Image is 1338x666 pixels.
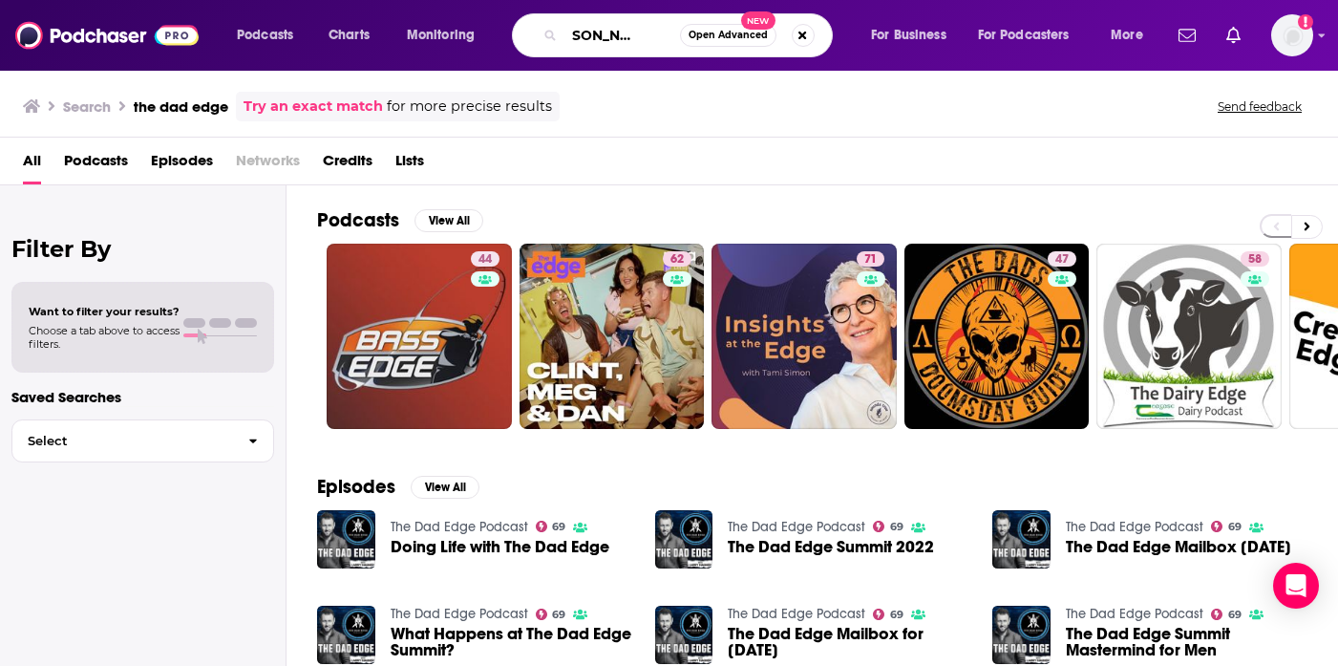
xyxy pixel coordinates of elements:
[728,539,934,555] a: The Dad Edge Summit 2022
[63,97,111,116] h3: Search
[1241,251,1269,267] a: 58
[393,20,499,51] button: open menu
[1066,539,1291,555] span: The Dad Edge Mailbox [DATE]
[1111,22,1143,49] span: More
[857,251,884,267] a: 71
[1271,14,1313,56] img: User Profile
[29,324,180,351] span: Choose a tab above to access filters.
[387,96,552,118] span: for more precise results
[407,22,475,49] span: Monitoring
[29,305,180,318] span: Want to filter your results?
[992,510,1051,569] img: The Dad Edge Mailbox January 2021
[711,244,897,429] a: 71
[1211,521,1242,532] a: 69
[317,475,479,499] a: EpisodesView All
[536,521,566,532] a: 69
[317,510,375,569] img: Doing Life with The Dad Edge
[655,606,713,664] a: The Dad Edge Mailbox for August 2019
[1228,523,1242,531] span: 69
[536,609,566,620] a: 69
[244,96,383,118] a: Try an exact match
[1271,14,1313,56] span: Logged in as megcassidy
[329,22,370,49] span: Charts
[223,20,318,51] button: open menu
[890,523,903,531] span: 69
[1211,609,1242,620] a: 69
[316,20,381,51] a: Charts
[478,250,492,269] span: 44
[1066,606,1203,622] a: The Dad Edge Podcast
[323,145,372,184] a: Credits
[471,251,499,267] a: 44
[23,145,41,184] a: All
[317,208,399,232] h2: Podcasts
[1298,14,1313,30] svg: Add a profile image
[728,626,969,658] span: The Dad Edge Mailbox for [DATE]
[871,22,946,49] span: For Business
[1248,250,1262,269] span: 58
[728,626,969,658] a: The Dad Edge Mailbox for August 2019
[873,521,903,532] a: 69
[327,244,512,429] a: 44
[1271,14,1313,56] button: Show profile menu
[391,539,609,555] span: Doing Life with The Dad Edge
[1066,519,1203,535] a: The Dad Edge Podcast
[858,20,970,51] button: open menu
[728,606,865,622] a: The Dad Edge Podcast
[411,476,479,499] button: View All
[904,244,1090,429] a: 47
[728,519,865,535] a: The Dad Edge Podcast
[395,145,424,184] a: Lists
[552,523,565,531] span: 69
[317,475,395,499] h2: Episodes
[391,519,528,535] a: The Dad Edge Podcast
[134,97,228,116] h3: the dad edge
[520,244,705,429] a: 62
[552,611,565,619] span: 69
[864,250,877,269] span: 71
[966,20,1097,51] button: open menu
[1212,98,1307,115] button: Send feedback
[680,24,776,47] button: Open AdvancedNew
[1055,250,1069,269] span: 47
[12,435,233,447] span: Select
[1066,539,1291,555] a: The Dad Edge Mailbox January 2021
[64,145,128,184] a: Podcasts
[1219,19,1248,52] a: Show notifications dropdown
[15,17,199,54] a: Podchaser - Follow, Share and Rate Podcasts
[530,13,851,57] div: Search podcasts, credits, & more...
[237,22,293,49] span: Podcasts
[741,11,775,30] span: New
[873,609,903,620] a: 69
[11,235,274,263] h2: Filter By
[655,510,713,569] img: The Dad Edge Summit 2022
[151,145,213,184] a: Episodes
[992,606,1051,664] img: The Dad Edge Summit Mastermind for Men
[1066,626,1307,658] a: The Dad Edge Summit Mastermind for Men
[978,22,1070,49] span: For Podcasters
[414,209,483,232] button: View All
[670,250,684,269] span: 62
[11,388,274,406] p: Saved Searches
[1097,20,1167,51] button: open menu
[564,20,680,51] input: Search podcasts, credits, & more...
[890,611,903,619] span: 69
[391,606,528,622] a: The Dad Edge Podcast
[391,626,632,658] a: What Happens at The Dad Edge Summit?
[663,251,691,267] a: 62
[1171,19,1203,52] a: Show notifications dropdown
[1048,251,1076,267] a: 47
[1273,563,1319,609] div: Open Intercom Messenger
[1228,611,1242,619] span: 69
